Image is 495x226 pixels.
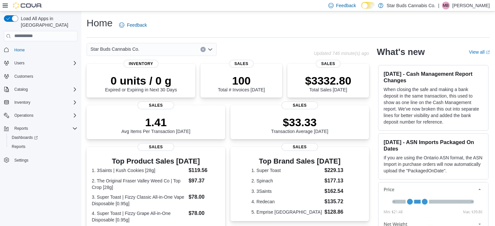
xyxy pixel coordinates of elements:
[9,143,28,151] a: Reports
[12,59,27,67] button: Users
[12,135,38,140] span: Dashboards
[12,59,77,67] span: Users
[1,155,80,165] button: Settings
[105,74,177,92] div: Expired or Expiring in Next 30 Days
[9,134,77,141] span: Dashboards
[218,74,265,87] p: 100
[9,134,40,141] a: Dashboards
[384,154,483,174] p: If you are using the Ontario ASN format, the ASN Import in purchase orders will now automatically...
[252,198,322,205] dt: 4. Redecan
[121,116,190,134] div: Avg Items Per Transaction [DATE]
[324,208,348,216] dd: $128.86
[7,142,80,151] button: Reports
[14,87,28,92] span: Catalog
[13,2,42,9] img: Cova
[12,86,77,93] span: Catalog
[305,74,351,92] div: Total Sales [DATE]
[384,139,483,152] h3: [DATE] - ASN Imports Packaged On Dates
[12,46,77,54] span: Home
[1,59,80,68] button: Users
[92,157,220,165] h3: Top Product Sales [DATE]
[188,177,220,185] dd: $97.37
[12,156,77,164] span: Settings
[282,143,318,151] span: Sales
[18,15,77,28] span: Load All Apps in [GEOGRAPHIC_DATA]
[271,116,328,129] p: $33.33
[14,158,28,163] span: Settings
[117,19,149,32] a: Feedback
[208,47,213,52] button: Open list of options
[1,111,80,120] button: Operations
[90,45,139,53] span: Star Buds Cannabis Co.
[12,86,30,93] button: Catalog
[314,51,369,56] p: Updated 746 minute(s) ago
[12,73,36,80] a: Customers
[188,209,220,217] dd: $78.00
[14,60,24,66] span: Users
[138,101,174,109] span: Sales
[12,112,36,119] button: Operations
[12,112,77,119] span: Operations
[127,22,147,28] span: Feedback
[336,2,356,9] span: Feedback
[12,156,31,164] a: Settings
[442,2,450,9] div: Michael Bencic
[14,74,33,79] span: Customers
[121,116,190,129] p: 1.41
[12,144,25,149] span: Reports
[7,133,80,142] a: Dashboards
[105,74,177,87] p: 0 units / 0 g
[200,47,206,52] button: Clear input
[9,143,77,151] span: Reports
[252,157,348,165] h3: Top Brand Sales [DATE]
[324,166,348,174] dd: $229.13
[1,72,80,81] button: Customers
[377,47,425,57] h2: What's new
[324,187,348,195] dd: $162.54
[1,45,80,55] button: Home
[443,2,449,9] span: MB
[188,166,220,174] dd: $119.56
[87,17,113,30] h1: Home
[12,46,27,54] a: Home
[384,86,483,125] p: When closing the safe and making a bank deposit in the same transaction, this used to show as one...
[282,101,318,109] span: Sales
[188,193,220,201] dd: $78.00
[4,43,77,182] nav: Complex example
[252,209,322,215] dt: 5. Emprise [GEOGRAPHIC_DATA]
[252,167,322,174] dt: 1. Super Toast
[469,49,490,55] a: View allExternal link
[271,116,328,134] div: Transaction Average [DATE]
[1,98,80,107] button: Inventory
[218,74,265,92] div: Total # Invoices [DATE]
[92,167,186,174] dt: 1. 3Saints | Kush Cookies [28g]
[452,2,490,9] p: [PERSON_NAME]
[316,60,340,68] span: Sales
[92,178,186,191] dt: 2. The Original Fraser Valley Weed Co | Top Crop [28g]
[12,125,77,132] span: Reports
[92,194,186,207] dt: 3. Super Toast | Fizzy Classic All-in-One Vape Disposable [0.95g]
[14,126,28,131] span: Reports
[324,177,348,185] dd: $177.13
[361,2,375,9] input: Dark Mode
[14,100,30,105] span: Inventory
[438,2,439,9] p: |
[138,143,174,151] span: Sales
[12,99,33,106] button: Inventory
[12,72,77,80] span: Customers
[305,74,351,87] p: $3332.80
[14,113,34,118] span: Operations
[229,60,254,68] span: Sales
[12,99,77,106] span: Inventory
[12,125,31,132] button: Reports
[387,2,435,9] p: Star Buds Cannabis Co.
[1,124,80,133] button: Reports
[252,178,322,184] dt: 2. Spinach
[14,47,25,53] span: Home
[1,85,80,94] button: Catalog
[124,60,158,68] span: Inventory
[252,188,322,194] dt: 3. 3Saints
[324,198,348,206] dd: $135.72
[486,50,490,54] svg: External link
